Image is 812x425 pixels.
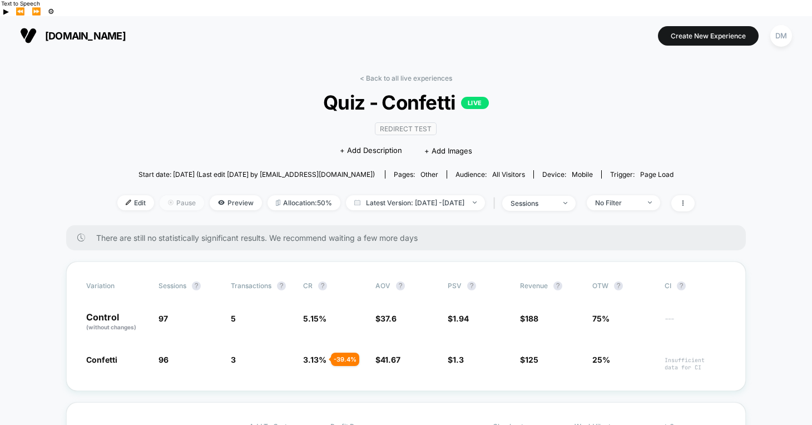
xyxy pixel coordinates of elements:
[231,314,236,323] span: 5
[614,281,623,290] button: ?
[303,314,326,323] span: 5.15 %
[117,195,154,210] span: Edit
[520,281,548,290] span: Revenue
[318,281,327,290] button: ?
[303,355,326,364] span: 3.13 %
[658,26,759,46] button: Create New Experience
[44,7,58,16] button: Settings
[473,201,477,204] img: end
[346,195,485,210] span: Latest Version: [DATE] - [DATE]
[146,91,666,114] span: Quiz - Confetti
[533,170,601,179] span: Device:
[86,355,117,364] span: Confetti
[448,355,464,364] span: $
[396,281,405,290] button: ?
[394,170,438,179] div: Pages:
[138,170,375,179] span: Start date: [DATE] (Last edit [DATE] by [EMAIL_ADDRESS][DOMAIN_NAME])
[525,355,538,364] span: 125
[525,314,538,323] span: 188
[231,355,236,364] span: 3
[303,281,313,290] span: CR
[331,353,359,366] div: - 39.4 %
[448,314,469,323] span: $
[28,7,44,16] button: Forward
[375,122,437,135] span: Redirect Test
[159,314,168,323] span: 97
[563,202,567,204] img: end
[677,281,686,290] button: ?
[467,281,476,290] button: ?
[268,195,340,210] span: Allocation: 50%
[159,281,186,290] span: Sessions
[520,355,538,364] span: $
[375,281,390,290] span: AOV
[770,25,792,47] div: DM
[420,170,438,179] span: other
[17,27,129,45] button: [DOMAIN_NAME]
[375,355,400,364] span: $
[592,281,653,290] span: OTW
[375,314,397,323] span: $
[665,315,726,332] span: ---
[455,170,525,179] div: Audience:
[86,281,147,290] span: Variation
[453,355,464,364] span: 1.3
[610,170,674,179] div: Trigger:
[453,314,469,323] span: 1.94
[231,281,271,290] span: Transactions
[491,195,502,211] span: |
[276,200,280,206] img: rebalance
[665,357,726,371] span: Insufficient data for CI
[461,97,489,109] p: LIVE
[572,170,593,179] span: mobile
[665,281,726,290] span: CI
[12,7,28,16] button: Previous
[640,170,674,179] span: Page Load
[96,233,724,243] span: There are still no statistically significant results. We recommend waiting a few more days
[86,313,147,332] p: Control
[553,281,562,290] button: ?
[380,314,397,323] span: 37.6
[20,27,37,44] img: Visually logo
[592,314,610,323] span: 75%
[595,199,640,207] div: No Filter
[340,145,402,156] span: + Add Description
[210,195,262,210] span: Preview
[159,355,169,364] span: 96
[424,146,472,155] span: + Add Images
[520,314,538,323] span: $
[277,281,286,290] button: ?
[492,170,525,179] span: All Visitors
[160,195,204,210] span: Pause
[168,200,174,205] img: end
[592,355,610,364] span: 25%
[360,74,452,82] a: < Back to all live experiences
[648,201,652,204] img: end
[511,199,555,207] div: sessions
[380,355,400,364] span: 41.67
[86,324,136,330] span: (without changes)
[126,200,131,205] img: edit
[192,281,201,290] button: ?
[448,281,462,290] span: PSV
[354,200,360,205] img: calendar
[767,24,795,47] button: DM
[45,30,126,42] span: [DOMAIN_NAME]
